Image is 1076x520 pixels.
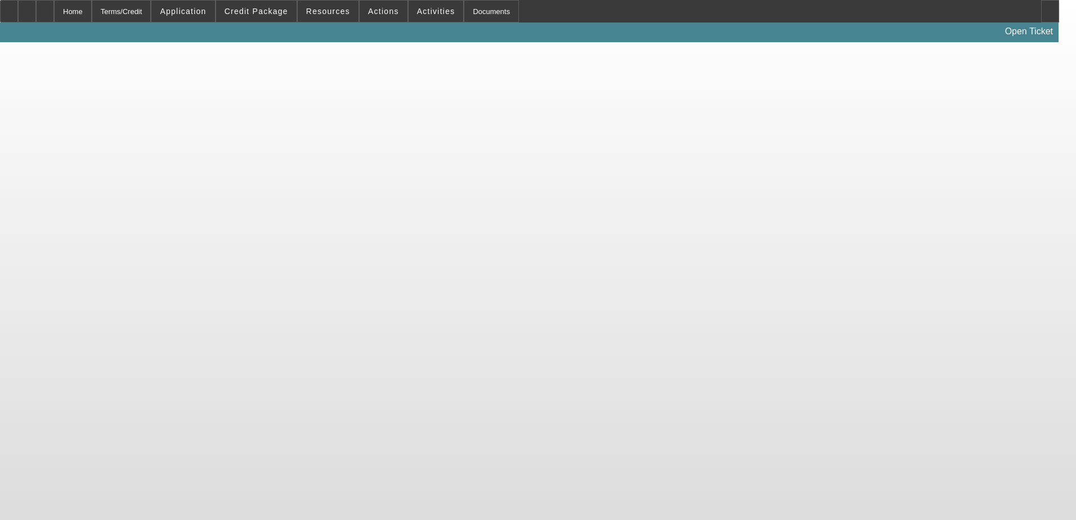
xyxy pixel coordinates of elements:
button: Actions [360,1,407,22]
span: Activities [417,7,455,16]
button: Credit Package [216,1,297,22]
button: Application [151,1,214,22]
button: Resources [298,1,358,22]
button: Activities [409,1,464,22]
span: Credit Package [225,7,288,16]
span: Application [160,7,206,16]
span: Actions [368,7,399,16]
a: Open Ticket [1001,22,1057,41]
span: Resources [306,7,350,16]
